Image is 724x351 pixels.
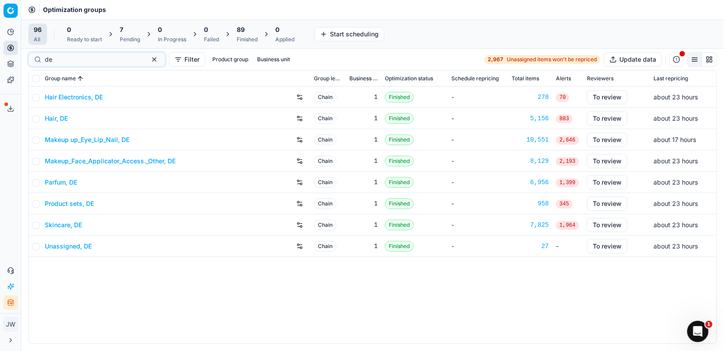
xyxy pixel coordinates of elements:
button: Product group [209,54,252,65]
span: about 23 hours [654,157,698,165]
td: - [448,108,508,129]
span: Finished [385,241,414,252]
span: Finished [385,156,414,166]
span: 2,646 [556,136,579,145]
button: To review [587,111,627,126]
div: 278 [512,93,549,102]
button: Business unit [254,54,294,65]
a: 2,967Unassigned items won't be repriced [484,55,600,64]
iframe: Intercom live chat [687,321,708,342]
span: Unassigned items won't be repriced [507,56,597,63]
span: Total items [512,75,539,82]
span: Optimization groups [43,5,106,14]
span: Finished [385,220,414,230]
a: Makeup_Face_Applicator_Access._Other, DE [45,157,176,166]
span: 0 [275,25,279,34]
td: - [448,193,508,214]
span: Group name [45,75,76,82]
span: Chain [314,156,337,166]
button: Filter [169,52,205,67]
div: 1 [349,178,378,187]
div: 958 [512,199,549,208]
div: In Progress [158,36,186,43]
span: 0 [67,25,71,34]
button: Update data [604,52,662,67]
span: Alerts [556,75,571,82]
td: - [448,214,508,236]
span: Finished [385,113,414,124]
button: To review [587,197,627,211]
a: 6,956 [512,178,549,187]
button: Start scheduling [314,27,384,41]
td: - [448,129,508,150]
div: Failed [204,36,219,43]
span: 2,193 [556,157,579,166]
a: Makeup up_Eye_Lip_Nail, DE [45,135,129,144]
a: 10,551 [512,135,549,144]
span: about 23 hours [654,221,698,229]
div: Ready to start [67,36,102,43]
span: about 23 hours [654,93,698,101]
span: JW [4,318,17,331]
div: Finished [237,36,258,43]
span: 70 [556,93,569,102]
span: Chain [314,241,337,252]
div: All [34,36,42,43]
span: Business unit [349,75,378,82]
span: Finished [385,198,414,209]
button: To review [587,133,627,147]
input: Search [45,55,142,64]
span: about 17 hours [654,136,696,143]
span: 1,964 [556,221,579,230]
nav: breadcrumb [43,5,106,14]
span: Schedule repricing [451,75,499,82]
span: Chain [314,92,337,103]
button: To review [587,239,627,253]
span: about 23 hours [654,200,698,207]
button: To review [587,90,627,104]
div: 1 [349,157,378,166]
span: Finished [385,134,414,145]
div: 1 [349,199,378,208]
a: 27 [512,242,549,251]
span: Optimization status [385,75,433,82]
div: 1 [349,135,378,144]
span: 345 [556,200,573,209]
span: 1,399 [556,178,579,187]
div: 1 [349,93,378,102]
a: Hair Electronics, DE [45,93,103,102]
td: - [448,236,508,257]
button: Sorted by Group name ascending [76,74,85,83]
a: Product sets, DE [45,199,94,208]
span: about 23 hours [654,242,698,250]
span: 96 [34,25,42,34]
div: 1 [349,242,378,251]
span: Finished [385,92,414,103]
span: Chain [314,177,337,188]
span: 1 [705,321,712,328]
a: Hair, DE [45,114,68,123]
div: Pending [120,36,140,43]
span: 7 [120,25,123,34]
button: To review [587,175,627,189]
span: Chain [314,134,337,145]
span: Group level [314,75,342,82]
span: 0 [158,25,162,34]
div: 1 [349,221,378,229]
span: Reviewers [587,75,614,82]
span: about 23 hours [654,114,698,122]
a: 7,825 [512,221,549,229]
div: 1 [349,114,378,123]
strong: 2,967 [488,56,503,63]
button: JW [4,317,18,331]
button: To review [587,218,627,232]
div: 8,129 [512,157,549,166]
span: 883 [556,114,573,123]
a: 5,156 [512,114,549,123]
a: Parfum, DE [45,178,77,187]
